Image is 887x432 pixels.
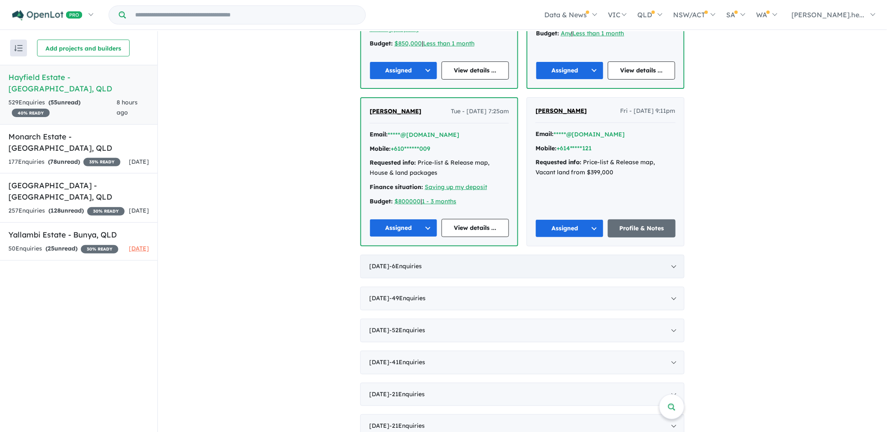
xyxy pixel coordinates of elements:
[360,351,685,374] div: [DATE]
[48,207,84,214] strong: ( unread)
[370,158,509,178] div: Price-list & Release map, House & land packages
[128,6,364,24] input: Try estate name, suburb, builder or developer
[442,219,509,237] a: View details ...
[792,11,865,19] span: [PERSON_NAME].he...
[573,29,624,37] a: Less than 1 month
[535,219,604,237] button: Assigned
[14,45,23,51] img: sort.svg
[535,107,587,115] span: [PERSON_NAME]
[389,422,425,429] span: - 21 Enquir ies
[129,158,149,165] span: [DATE]
[370,183,423,191] strong: Finance situation:
[48,158,80,165] strong: ( unread)
[50,158,57,165] span: 78
[83,158,120,166] span: 35 % READY
[8,206,125,216] div: 257 Enquir ies
[51,99,57,106] span: 55
[561,29,572,37] a: Any
[45,245,77,252] strong: ( unread)
[370,39,509,49] div: |
[608,219,676,237] a: Profile & Notes
[536,29,559,37] strong: Budget:
[370,197,393,205] strong: Budget:
[389,294,426,302] span: - 49 Enquir ies
[370,40,393,47] strong: Budget:
[370,107,421,115] span: [PERSON_NAME]
[535,158,582,166] strong: Requested info:
[81,245,118,253] span: 30 % READY
[360,319,685,342] div: [DATE]
[535,144,557,152] strong: Mobile:
[360,255,685,278] div: [DATE]
[422,197,456,205] a: 1 - 3 months
[425,183,487,191] a: Saving up my deposit
[8,72,149,94] h5: Hayfield Estate - [GEOGRAPHIC_DATA] , QLD
[535,130,554,138] strong: Email:
[8,157,120,167] div: 177 Enquir ies
[370,107,421,117] a: [PERSON_NAME]
[389,326,425,334] span: - 52 Enquir ies
[37,40,130,56] button: Add projects and builders
[8,244,118,254] div: 50 Enquir ies
[389,390,425,398] span: - 21 Enquir ies
[12,109,50,117] span: 40 % READY
[370,61,437,80] button: Assigned
[535,157,676,178] div: Price-list & Release map, Vacant land from $399,000
[8,180,149,203] h5: [GEOGRAPHIC_DATA] - [GEOGRAPHIC_DATA] , QLD
[129,245,149,252] span: [DATE]
[370,131,388,138] strong: Email:
[370,219,437,237] button: Assigned
[442,61,509,80] a: View details ...
[394,40,422,47] a: $850,000
[394,197,421,205] a: $800000
[370,159,416,166] strong: Requested info:
[423,40,474,47] a: Less than 1 month
[8,98,117,118] div: 529 Enquir ies
[370,145,391,152] strong: Mobile:
[360,383,685,406] div: [DATE]
[8,229,149,240] h5: Yallambi Estate - Bunya , QLD
[608,61,676,80] a: View details ...
[117,99,138,116] span: 8 hours ago
[621,106,676,116] span: Fri - [DATE] 9:11pm
[370,197,509,207] div: |
[87,207,125,216] span: 30 % READY
[451,107,509,117] span: Tue - [DATE] 7:25am
[48,99,80,106] strong: ( unread)
[8,131,149,154] h5: Monarch Estate - [GEOGRAPHIC_DATA] , QLD
[51,207,61,214] span: 128
[536,61,604,80] button: Assigned
[389,262,422,270] span: - 6 Enquir ies
[129,207,149,214] span: [DATE]
[389,358,425,366] span: - 41 Enquir ies
[535,106,587,116] a: [PERSON_NAME]
[360,287,685,310] div: [DATE]
[48,245,54,252] span: 25
[12,10,83,21] img: Openlot PRO Logo White
[536,29,675,39] div: |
